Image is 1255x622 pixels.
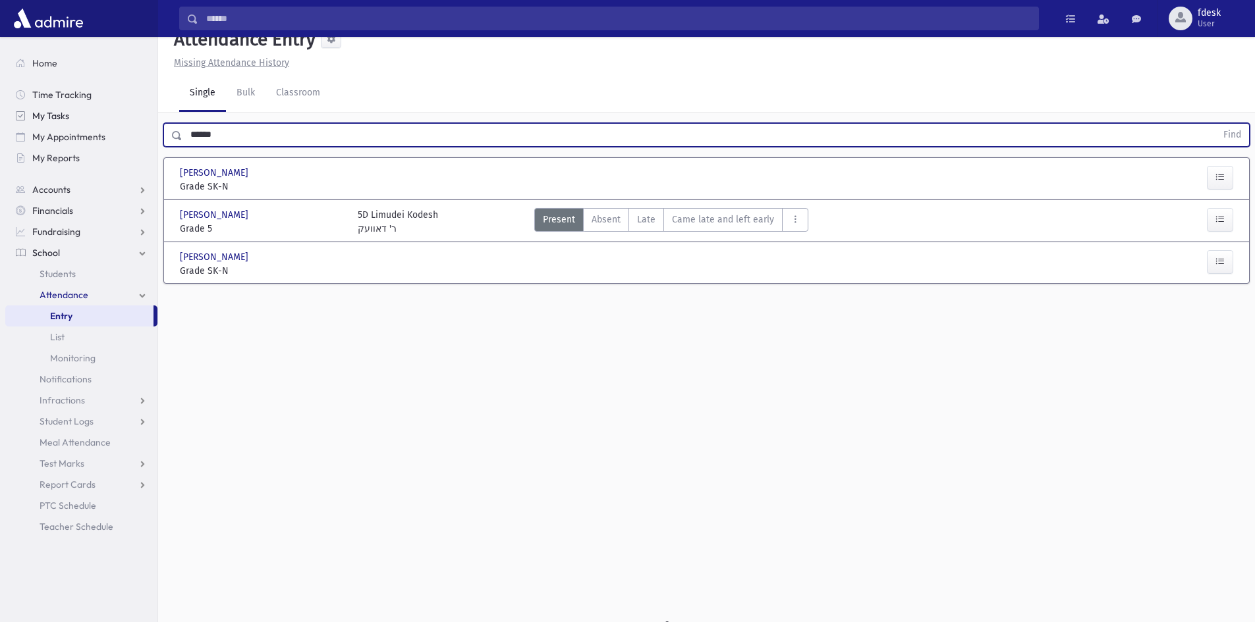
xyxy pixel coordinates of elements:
a: Student Logs [5,411,157,432]
a: List [5,326,157,348]
a: Teacher Schedule [5,516,157,537]
span: Notifications [40,373,92,385]
div: 5D Limudei Kodesh ר' דאוועק [358,208,438,236]
span: Grade SK-N [180,180,345,194]
span: Time Tracking [32,89,92,101]
a: Classroom [265,75,331,112]
a: Missing Attendance History [169,57,289,68]
a: Financials [5,200,157,221]
a: My Reports [5,147,157,168]
a: Bulk [226,75,265,112]
span: Test Marks [40,457,84,469]
span: Report Cards [40,479,96,490]
div: AttTypes [534,208,808,236]
a: Infractions [5,390,157,411]
span: Grade 5 [180,222,345,236]
a: Accounts [5,179,157,200]
a: Test Marks [5,453,157,474]
span: My Reports [32,152,80,164]
a: Meal Attendance [5,432,157,453]
span: Entry [50,310,72,322]
span: User [1198,18,1221,29]
span: Meal Attendance [40,436,111,448]
button: Find [1215,124,1249,146]
span: School [32,247,60,259]
span: Present [543,213,575,226]
input: Search [198,7,1038,30]
span: Absent [592,213,621,226]
span: fdesk [1198,8,1221,18]
a: Fundraising [5,221,157,242]
a: Report Cards [5,474,157,495]
span: PTC Schedule [40,500,96,511]
a: Entry [5,305,153,326]
span: My Appointments [32,131,105,143]
span: Financials [32,205,73,217]
a: PTC Schedule [5,495,157,516]
span: [PERSON_NAME] [180,208,251,222]
a: Attendance [5,284,157,305]
a: Single [179,75,226,112]
span: Monitoring [50,352,96,364]
span: Teacher Schedule [40,521,113,532]
span: Grade SK-N [180,264,345,278]
span: List [50,331,65,343]
img: AdmirePro [11,5,86,32]
span: Attendance [40,289,88,301]
a: Notifications [5,369,157,390]
a: Time Tracking [5,84,157,105]
a: School [5,242,157,263]
span: Home [32,57,57,69]
h5: Attendance Entry [169,28,316,51]
u: Missing Attendance History [174,57,289,68]
a: Home [5,53,157,74]
span: Fundraising [32,226,80,238]
span: Accounts [32,184,70,195]
span: Students [40,268,76,280]
span: Student Logs [40,415,94,427]
span: [PERSON_NAME] [180,166,251,180]
span: Came late and left early [672,213,774,226]
a: Monitoring [5,348,157,369]
span: Late [637,213,655,226]
a: My Tasks [5,105,157,126]
span: Infractions [40,394,85,406]
a: My Appointments [5,126,157,147]
span: [PERSON_NAME] [180,250,251,264]
span: My Tasks [32,110,69,122]
a: Students [5,263,157,284]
